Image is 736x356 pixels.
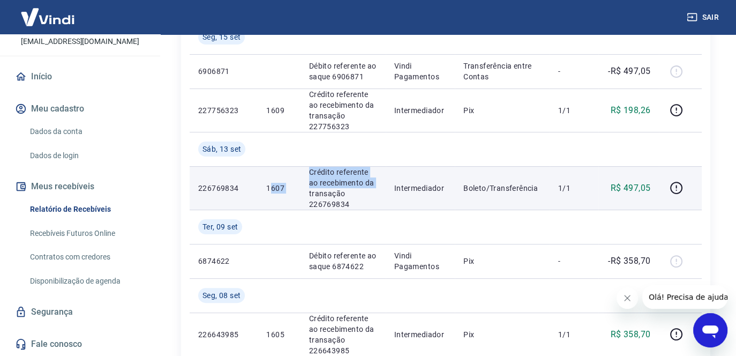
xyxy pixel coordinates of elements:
p: -R$ 358,70 [608,255,650,268]
p: 1605 [266,329,291,340]
p: 1/1 [558,183,590,194]
span: Seg, 15 set [202,32,241,42]
p: - [558,256,590,266]
p: Crédito referente ao recebimento da transação 226643985 [309,313,377,356]
p: Crédito referente ao recebimento da transação 226769834 [309,167,377,210]
a: Início [13,65,147,88]
p: Débito referente ao saque 6906871 [309,61,377,82]
p: 6906871 [198,66,249,77]
p: R$ 198,26 [611,104,651,117]
iframe: Mensagem da empresa [642,285,727,309]
p: Crédito referente ao recebimento da transação 227756323 [309,89,377,132]
p: Intermediador [394,329,446,340]
p: Intermediador [394,105,446,116]
iframe: Fechar mensagem [617,287,638,309]
button: Sair [685,8,723,27]
span: Seg, 08 set [202,290,241,301]
a: Contratos com credores [26,246,147,268]
button: Meus recebíveis [13,175,147,198]
span: Ter, 09 set [202,221,238,232]
p: 226643985 [198,329,249,340]
p: Pix [463,329,541,340]
p: R$ 358,70 [611,328,651,341]
iframe: Botão para abrir a janela de mensagens [693,313,727,347]
a: Dados de login [26,145,147,167]
a: Recebíveis Futuros Online [26,222,147,244]
p: 6874622 [198,256,249,266]
p: Vindi Pagamentos [394,61,446,82]
p: Boleto/Transferência [463,183,541,194]
p: Pix [463,256,541,266]
p: -R$ 497,05 [608,65,650,78]
button: Meu cadastro [13,97,147,121]
a: Disponibilização de agenda [26,270,147,292]
p: 1/1 [558,105,590,116]
p: 1/1 [558,329,590,340]
p: 226769834 [198,183,249,194]
a: Relatório de Recebíveis [26,198,147,220]
p: [EMAIL_ADDRESS][DOMAIN_NAME] [21,36,139,47]
p: - [558,66,590,77]
span: Olá! Precisa de ajuda? [6,8,90,16]
p: 227756323 [198,105,249,116]
p: Transferência entre Contas [463,61,541,82]
p: Pix [463,105,541,116]
p: Débito referente ao saque 6874622 [309,250,377,272]
img: Vindi [13,1,82,33]
p: 1607 [266,183,291,194]
a: Dados da conta [26,121,147,143]
p: Vindi Pagamentos [394,250,446,272]
a: Fale conosco [13,332,147,356]
a: Segurança [13,300,147,324]
span: Sáb, 13 set [202,144,241,154]
p: 1609 [266,105,291,116]
p: Intermediador [394,183,446,194]
p: R$ 497,05 [611,182,651,195]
